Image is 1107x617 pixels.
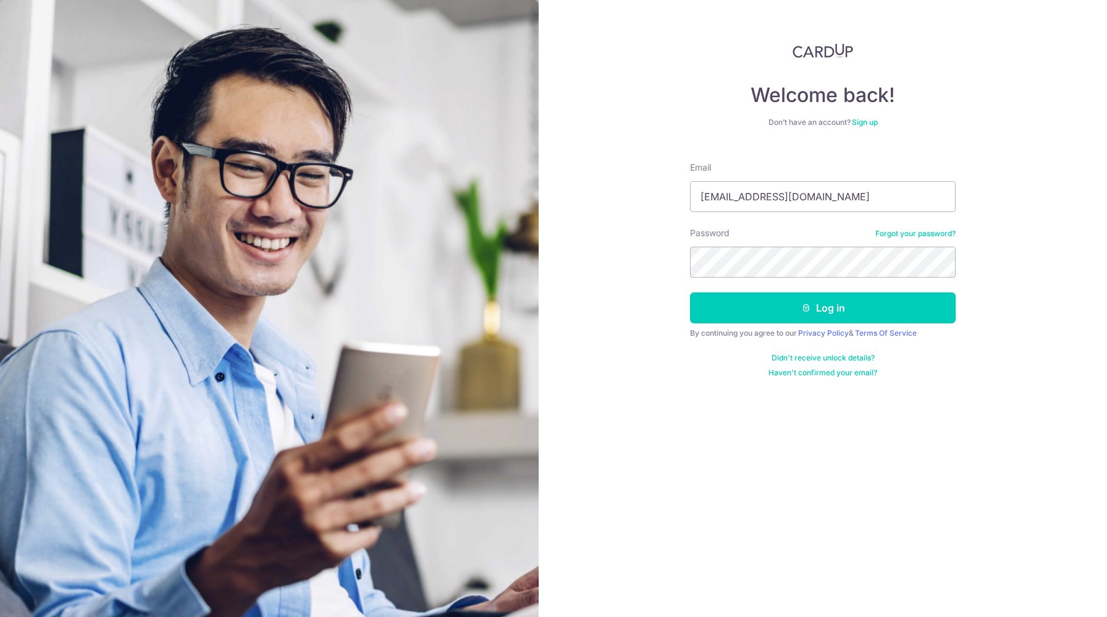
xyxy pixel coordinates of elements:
div: Don’t have an account? [690,117,956,127]
a: Privacy Policy [798,328,849,338]
a: Haven't confirmed your email? [768,368,877,378]
label: Email [690,161,711,174]
a: Didn't receive unlock details? [772,353,875,363]
input: Enter your Email [690,181,956,212]
a: Forgot your password? [875,229,956,239]
a: Terms Of Service [855,328,917,338]
button: Log in [690,292,956,323]
label: Password [690,227,730,239]
div: By continuing you agree to our & [690,328,956,338]
h4: Welcome back! [690,83,956,108]
a: Sign up [852,117,878,127]
img: CardUp Logo [793,43,853,58]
